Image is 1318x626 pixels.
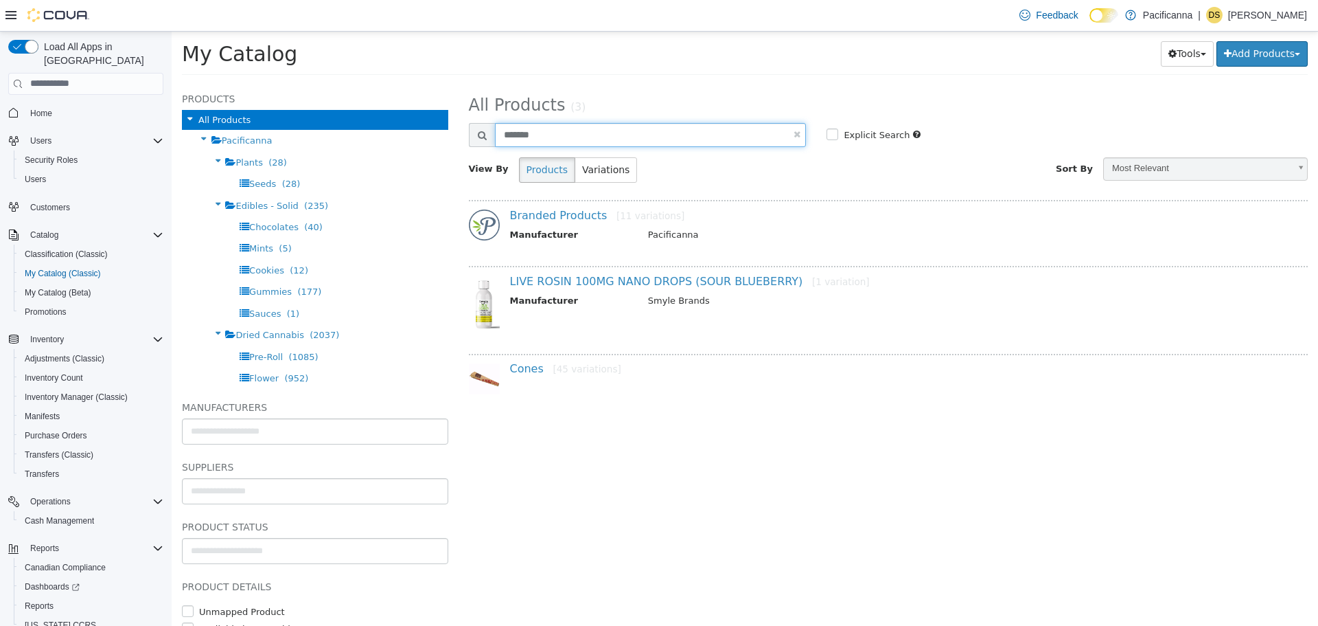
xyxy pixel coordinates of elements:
[19,265,106,282] a: My Catalog (Classic)
[3,103,169,123] button: Home
[78,147,104,157] span: Seeds
[19,265,163,282] span: My Catalog (Classic)
[1228,7,1307,23] p: [PERSON_NAME]
[347,126,404,151] button: Products
[19,598,163,614] span: Reports
[117,320,146,331] span: (1085)
[25,174,46,185] span: Users
[25,287,91,298] span: My Catalog (Beta)
[14,445,169,465] button: Transfers (Classic)
[64,298,132,309] span: Dried Cannabis
[19,579,163,595] span: Dashboards
[78,234,113,244] span: Cookies
[19,447,99,463] a: Transfers (Classic)
[1198,7,1201,23] p: |
[38,40,163,67] span: Load All Apps in [GEOGRAPHIC_DATA]
[1089,8,1118,23] input: Dark Mode
[14,302,169,322] button: Promotions
[25,199,163,216] span: Customers
[24,591,124,605] label: Available by Dropship
[1206,7,1223,23] div: Darren Saunders
[10,487,277,504] h5: Product Status
[25,469,59,480] span: Transfers
[25,227,163,243] span: Catalog
[19,370,89,386] a: Inventory Count
[78,342,107,352] span: Flower
[78,255,120,265] span: Gummies
[30,230,58,241] span: Catalog
[1209,7,1221,23] span: DS
[14,283,169,302] button: My Catalog (Beta)
[10,59,277,76] h5: Products
[932,126,1136,149] a: Most Relevant
[115,277,128,287] span: (1)
[78,320,111,331] span: Pre-Roll
[381,332,449,343] small: [45 variations]
[25,306,67,317] span: Promotions
[25,430,87,441] span: Purchase Orders
[297,64,394,83] span: All Products
[25,540,163,557] span: Reports
[3,492,169,511] button: Operations
[19,598,59,614] a: Reports
[297,132,337,142] span: View By
[25,331,69,348] button: Inventory
[3,197,169,217] button: Customers
[25,331,163,348] span: Inventory
[19,579,85,595] a: Dashboards
[19,304,163,320] span: Promotions
[25,540,65,557] button: Reports
[19,284,163,301] span: My Catalog (Beta)
[25,133,163,149] span: Users
[111,147,129,157] span: (28)
[25,515,94,526] span: Cash Management
[19,171,51,188] a: Users
[30,334,64,345] span: Inventory
[932,126,1118,148] span: Most Relevant
[14,388,169,407] button: Inventory Manager (Classic)
[25,227,64,243] button: Catalog
[3,131,169,150] button: Users
[14,368,169,388] button: Inventory Count
[3,539,169,558] button: Reports
[14,245,169,264] button: Classification (Classic)
[25,268,101,279] span: My Catalog (Classic)
[14,264,169,283] button: My Catalog (Classic)
[25,493,163,510] span: Operations
[14,577,169,596] a: Dashboards
[14,558,169,577] button: Canadian Compliance
[14,150,169,170] button: Security Roles
[338,177,513,190] a: Branded Products[11 variations]
[118,234,137,244] span: (12)
[445,179,513,190] small: [11 variations]
[14,170,169,189] button: Users
[25,411,60,422] span: Manifests
[1036,8,1078,22] span: Feedback
[338,197,466,214] th: Manufacturer
[25,249,108,260] span: Classification (Classic)
[10,368,277,384] h5: Manufacturers
[107,212,119,222] span: (5)
[132,190,151,201] span: (40)
[27,8,89,22] img: Cova
[19,350,110,367] a: Adjustments (Classic)
[19,171,163,188] span: Users
[14,465,169,484] button: Transfers
[466,262,1106,280] td: Smyle Brands
[640,245,698,256] small: [1 variation]
[1014,1,1083,29] a: Feedback
[25,493,76,510] button: Operations
[64,126,91,136] span: Plants
[138,298,167,309] span: (2037)
[19,466,65,482] a: Transfers
[30,108,52,119] span: Home
[25,104,163,122] span: Home
[297,332,328,363] img: 150
[25,372,83,383] span: Inventory Count
[19,389,133,405] a: Inventory Manager (Classic)
[19,370,163,386] span: Inventory Count
[19,246,113,262] a: Classification (Classic)
[30,496,71,507] span: Operations
[884,132,921,142] span: Sort By
[78,190,127,201] span: Chocolates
